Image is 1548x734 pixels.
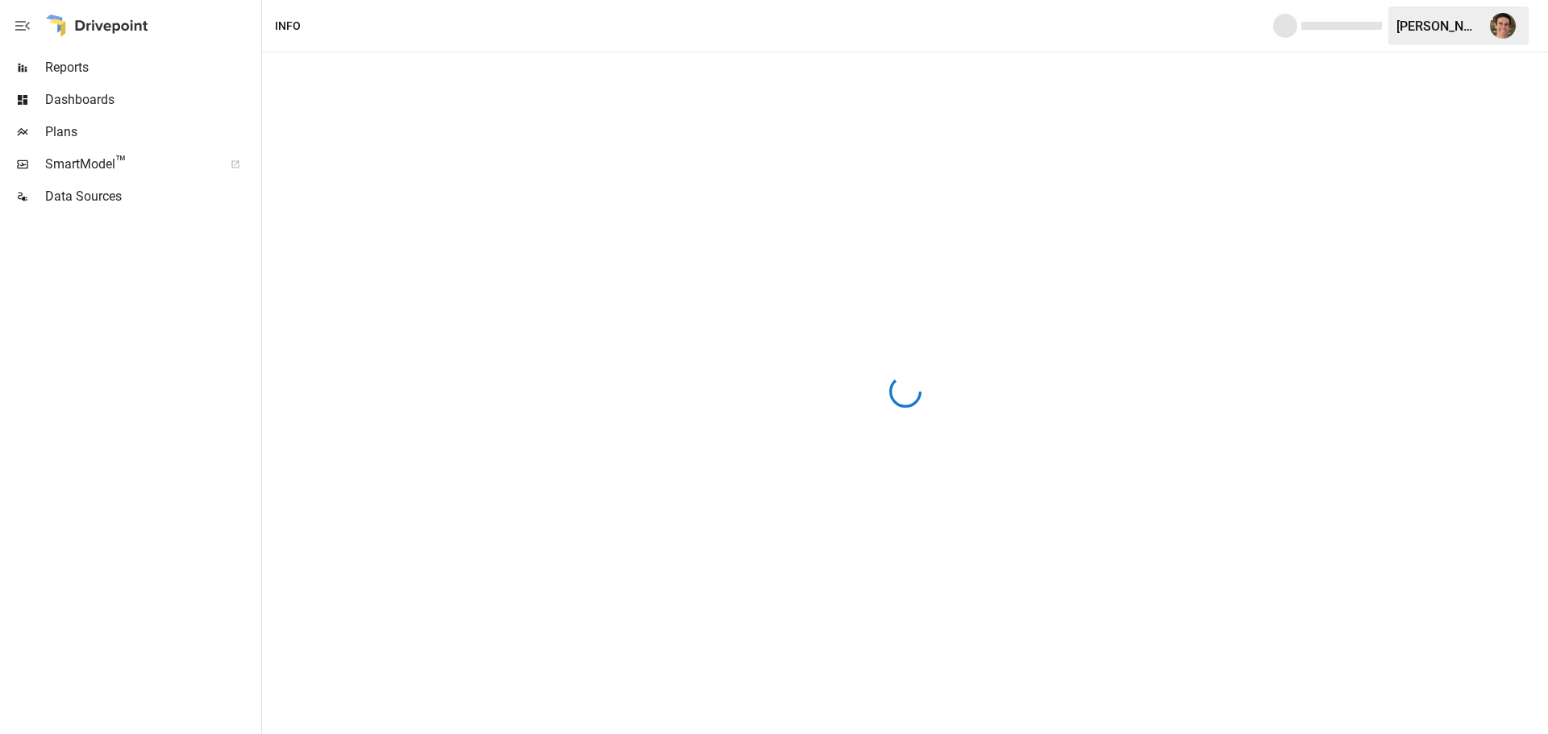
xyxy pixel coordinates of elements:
div: [PERSON_NAME] [1396,19,1480,34]
button: Ryan Zayas [1480,3,1525,48]
span: Dashboards [45,90,258,110]
span: Reports [45,58,258,77]
span: ™ [115,152,127,172]
span: SmartModel [45,155,213,174]
span: Data Sources [45,187,258,206]
span: Plans [45,122,258,142]
img: Ryan Zayas [1490,13,1516,39]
